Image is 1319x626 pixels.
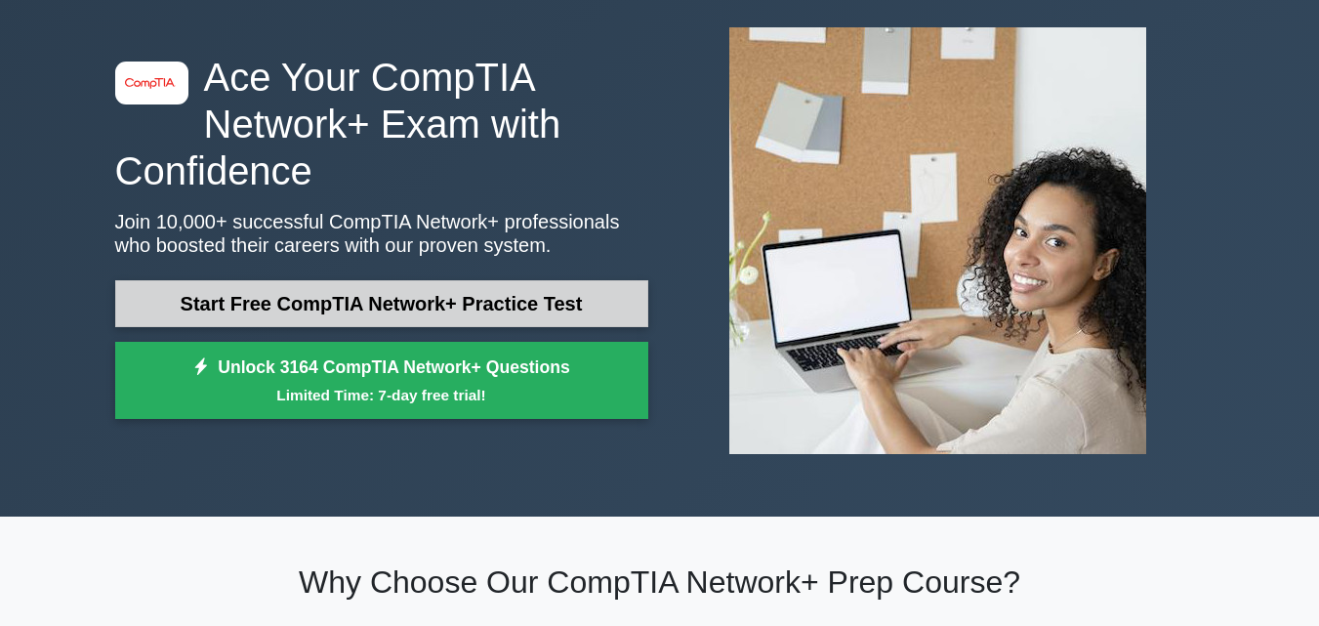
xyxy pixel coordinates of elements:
[115,280,648,327] a: Start Free CompTIA Network+ Practice Test
[115,563,1205,601] h2: Why Choose Our CompTIA Network+ Prep Course?
[115,210,648,257] p: Join 10,000+ successful CompTIA Network+ professionals who boosted their careers with our proven ...
[140,384,624,406] small: Limited Time: 7-day free trial!
[115,54,648,194] h1: Ace Your CompTIA Network+ Exam with Confidence
[115,342,648,420] a: Unlock 3164 CompTIA Network+ QuestionsLimited Time: 7-day free trial!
